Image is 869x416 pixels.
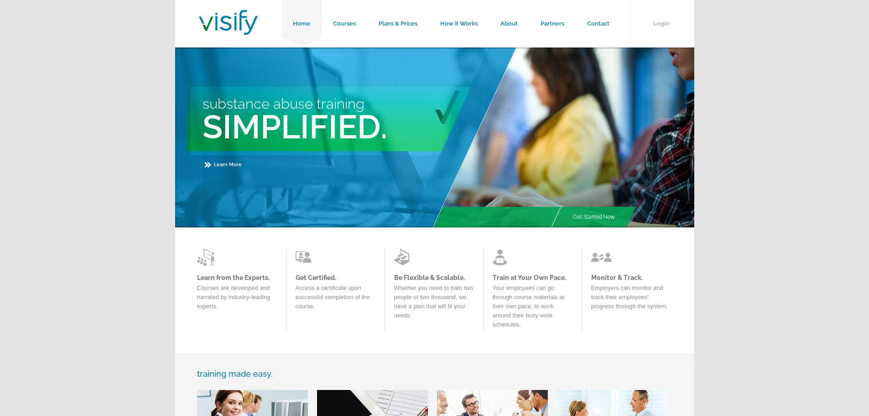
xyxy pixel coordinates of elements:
img: Learn from the Experts [493,248,513,266]
p: Access a certificate upon successful completion of the course. [296,284,375,316]
img: Learn from the Experts [394,248,415,266]
img: Visify Training [199,10,258,35]
a: Get Started Now [562,207,626,227]
p: Your employees can go through course materials at their own pace, to work around their busy work ... [493,284,572,334]
a: Be Flexible & Scalable. [394,274,474,281]
a: Monitor & Track. [591,274,671,281]
a: Visify Training [199,24,258,37]
img: Learn from the Experts [591,248,612,266]
a: Train at Your Own Pace. [493,274,572,281]
img: Learn from the Experts [296,248,316,266]
a: Learn More [205,162,242,168]
p: Employers can monitor and track their employees' progress through the system. [591,284,671,316]
img: Main Image [432,47,694,227]
p: Courses are developed and narrated by industry-leading experts. [197,284,277,316]
h2: Simplified. [203,107,519,146]
h3: training made easy. [197,369,672,379]
p: Whether you need to train two people or two thousand, we have a plan that will fit your needs. [394,284,474,325]
a: Learn from the Experts. [197,274,277,281]
a: Get Certified. [296,274,375,281]
img: Learn from the Experts [197,248,218,266]
h3: Substance Abuse Training [203,95,519,112]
